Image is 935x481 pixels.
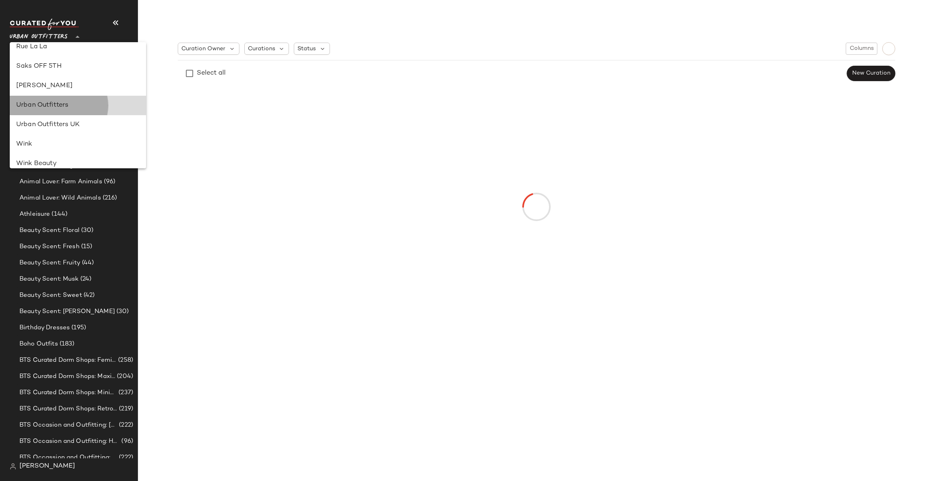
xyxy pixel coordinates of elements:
[116,356,133,365] span: (258)
[849,45,874,52] span: Columns
[16,42,140,52] div: Rue La La
[181,45,225,53] span: Curation Owner
[10,28,68,42] span: Urban Outfitters
[70,323,86,333] span: (195)
[19,437,120,446] span: BTS Occasion and Outfitting: Homecoming Dresses
[102,177,116,187] span: (96)
[19,323,70,333] span: Birthday Dresses
[10,42,146,168] div: undefined-list
[117,388,133,397] span: (237)
[19,421,117,430] span: BTS Occasion and Outfitting: [PERSON_NAME] to Party
[80,242,93,251] span: (15)
[117,421,133,430] span: (222)
[19,291,82,300] span: Beauty Scent: Sweet
[852,70,890,77] span: New Curation
[16,81,140,91] div: [PERSON_NAME]
[19,388,117,397] span: BTS Curated Dorm Shops: Minimalist
[101,193,117,203] span: (216)
[19,275,79,284] span: Beauty Scent: Musk
[248,45,275,53] span: Curations
[10,19,79,30] img: cfy_white_logo.C9jOOHJF.svg
[80,226,94,235] span: (30)
[19,193,101,203] span: Animal Lover: Wild Animals
[16,101,140,110] div: Urban Outfitters
[115,372,133,381] span: (204)
[80,258,94,268] span: (44)
[117,404,133,414] span: (219)
[19,372,115,381] span: BTS Curated Dorm Shops: Maximalist
[16,62,140,71] div: Saks OFF 5TH
[847,66,895,81] button: New Curation
[297,45,316,53] span: Status
[19,462,75,471] span: [PERSON_NAME]
[19,242,80,251] span: Beauty Scent: Fresh
[58,339,75,349] span: (183)
[19,404,117,414] span: BTS Curated Dorm Shops: Retro+ Boho
[10,463,16,470] img: svg%3e
[16,120,140,130] div: Urban Outfitters UK
[117,453,133,462] span: (222)
[16,159,140,169] div: Wink Beauty
[79,275,92,284] span: (24)
[19,307,115,316] span: Beauty Scent: [PERSON_NAME]
[19,210,50,219] span: Athleisure
[50,210,67,219] span: (144)
[19,356,116,365] span: BTS Curated Dorm Shops: Feminine
[115,307,129,316] span: (30)
[82,291,95,300] span: (42)
[19,453,117,462] span: BTS Occassion and Outfitting: Campus Lounge
[197,69,226,78] div: Select all
[19,339,58,349] span: Boho Outfits
[846,43,877,55] button: Columns
[120,437,133,446] span: (96)
[19,177,102,187] span: Animal Lover: Farm Animals
[19,258,80,268] span: Beauty Scent: Fruity
[16,140,140,149] div: Wink
[19,226,80,235] span: Beauty Scent: Floral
